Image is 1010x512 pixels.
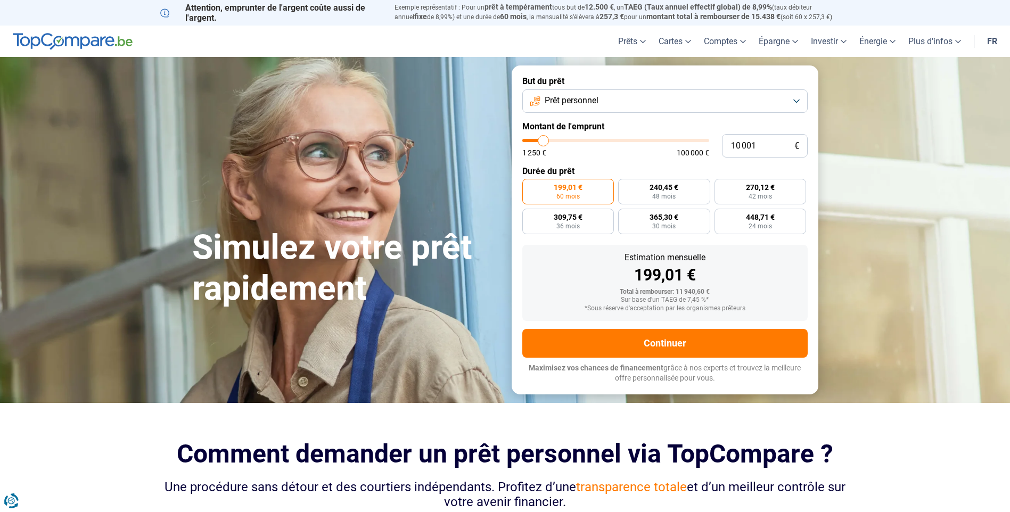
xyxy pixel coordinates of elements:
h1: Simulez votre prêt rapidement [192,227,499,309]
span: 257,3 € [600,12,624,21]
button: Continuer [522,329,808,358]
button: Prêt personnel [522,89,808,113]
span: TAEG (Taux annuel effectif global) de 8,99% [624,3,772,11]
a: fr [981,26,1004,57]
div: Estimation mensuelle [531,253,799,262]
p: grâce à nos experts et trouvez la meilleure offre personnalisée pour vous. [522,363,808,384]
div: 199,01 € [531,267,799,283]
span: 199,01 € [554,184,582,191]
span: 12.500 € [585,3,614,11]
div: *Sous réserve d'acceptation par les organismes prêteurs [531,305,799,312]
span: prêt à tempérament [485,3,552,11]
span: 24 mois [749,223,772,229]
span: 1 250 € [522,149,546,156]
a: Investir [804,26,853,57]
label: But du prêt [522,76,808,86]
a: Épargne [752,26,804,57]
span: 36 mois [556,223,580,229]
span: 448,71 € [746,213,775,221]
p: Attention, emprunter de l'argent coûte aussi de l'argent. [160,3,382,23]
span: 365,30 € [650,213,678,221]
a: Prêts [612,26,652,57]
span: 30 mois [652,223,676,229]
span: € [794,142,799,151]
span: 240,45 € [650,184,678,191]
label: Durée du prêt [522,166,808,176]
a: Énergie [853,26,902,57]
span: 100 000 € [677,149,709,156]
span: 60 mois [500,12,527,21]
img: TopCompare [13,33,133,50]
span: 48 mois [652,193,676,200]
div: Sur base d'un TAEG de 7,45 %* [531,296,799,304]
label: Montant de l'emprunt [522,121,808,131]
span: transparence totale [576,480,687,494]
span: Maximisez vos chances de financement [529,364,663,372]
span: 42 mois [749,193,772,200]
span: 309,75 € [554,213,582,221]
div: Une procédure sans détour et des courtiers indépendants. Profitez d’une et d’un meilleur contrôle... [160,480,850,510]
span: Prêt personnel [545,95,598,106]
a: Plus d'infos [902,26,967,57]
h2: Comment demander un prêt personnel via TopCompare ? [160,439,850,468]
p: Exemple représentatif : Pour un tous but de , un (taux débiteur annuel de 8,99%) et une durée de ... [395,3,850,22]
a: Comptes [697,26,752,57]
a: Cartes [652,26,697,57]
span: 60 mois [556,193,580,200]
span: fixe [414,12,427,21]
div: Total à rembourser: 11 940,60 € [531,288,799,296]
span: montant total à rembourser de 15.438 € [646,12,781,21]
span: 270,12 € [746,184,775,191]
